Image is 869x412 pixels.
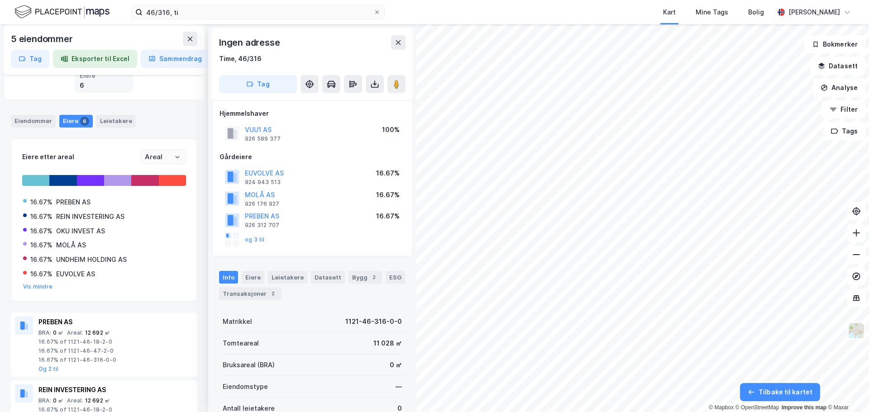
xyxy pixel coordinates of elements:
button: Tag [11,50,49,68]
a: Mapbox [709,404,734,411]
div: Matrikkel [223,316,252,327]
div: Info [219,271,238,284]
div: Leietakere [96,115,136,128]
div: 924 943 513 [245,179,281,186]
div: 16.67% of 1121-46-47-2-0 [38,347,193,355]
div: Areal : [67,329,83,336]
div: 0 ㎡ [390,360,402,370]
div: 16.67% [30,197,53,208]
button: Bokmerker [804,35,865,53]
div: PREBEN AS [38,317,193,327]
div: ESG [386,271,405,284]
div: 6 [80,117,89,126]
div: Hjemmelshaver [220,108,405,119]
div: Ingen adresse [219,35,282,50]
img: logo.f888ab2527a4732fd821a326f86c7f29.svg [14,4,110,20]
div: Leietakere [268,271,307,284]
iframe: Chat Widget [824,369,869,412]
div: Bygg [349,271,382,284]
button: Og 2 til [38,365,59,373]
div: Areal : [67,397,83,404]
div: 12 692 ㎡ [85,397,110,404]
div: 2 [268,289,277,298]
div: 0 ㎡ [53,329,64,336]
div: 16.67% [30,226,53,237]
div: REIN INVESTERING AS [56,211,124,222]
div: 5 eiendommer [11,32,75,46]
div: Kontrollprogram for chat [824,369,869,412]
button: Tags [823,122,865,140]
div: 16.67% of 1121-46-18-2-0 [38,338,193,346]
button: Filter [822,100,865,118]
button: Analyse [813,79,865,97]
div: [PERSON_NAME] [788,7,840,18]
div: BRA : [38,397,51,404]
div: Tomteareal [223,338,259,349]
button: Eksporter til Excel [53,50,137,68]
button: Open [174,153,181,161]
div: REIN INVESTERING AS [38,384,193,395]
div: Gårdeiere [220,152,405,162]
div: 16.67% [30,240,53,251]
div: 926 589 377 [245,135,281,142]
div: Transaksjoner [219,287,281,300]
div: Bolig [748,7,764,18]
input: Søk på adresse, matrikkel, gårdeiere, leietakere eller personer [143,5,373,19]
div: 926 176 927 [245,200,279,208]
div: OKU INVEST AS [56,226,105,237]
div: 16.67% [30,269,53,279]
a: Improve this map [782,404,826,411]
div: Eiendommer [11,115,56,128]
div: BRA : [38,329,51,336]
img: Z [848,322,865,339]
div: Bruksareal (BRA) [223,360,275,370]
a: OpenStreetMap [735,404,779,411]
div: 11 028 ㎡ [373,338,402,349]
div: Mine Tags [696,7,728,18]
div: 16.67% [30,211,53,222]
div: — [396,381,402,392]
button: Tag [219,75,297,93]
div: Datasett [311,271,345,284]
div: Eiendomstype [223,381,268,392]
input: ClearOpen [141,150,186,164]
div: 2 [369,273,378,282]
button: Datasett [810,57,865,75]
div: UNDHEIM HOLDING AS [56,254,127,265]
div: Time, 46/316 [219,53,262,64]
div: Kart [663,7,676,18]
div: 100% [382,124,400,135]
div: EUVOLVE AS [56,269,95,279]
div: 16.67% [376,168,400,179]
div: 16.67% [30,254,53,265]
button: Tilbake til kartet [740,383,820,401]
button: Vis mindre [23,283,53,290]
div: 1121-46-316-0-0 [345,316,402,327]
div: MOLÅ AS [56,240,86,251]
div: 16.67% [376,211,400,222]
div: Eiere [59,115,93,128]
div: Eiere [242,271,264,284]
div: 16.67% [376,189,400,200]
div: 926 312 707 [245,222,279,229]
div: 6 [80,81,128,90]
div: 0 ㎡ [53,397,64,404]
div: Eiere etter areal [22,152,141,162]
button: Sammendrag [141,50,210,68]
div: Eiere [80,71,128,81]
div: 12 692 ㎡ [85,329,110,336]
div: 16.67% of 1121-46-316-0-0 [38,356,193,364]
div: PREBEN AS [56,197,91,208]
